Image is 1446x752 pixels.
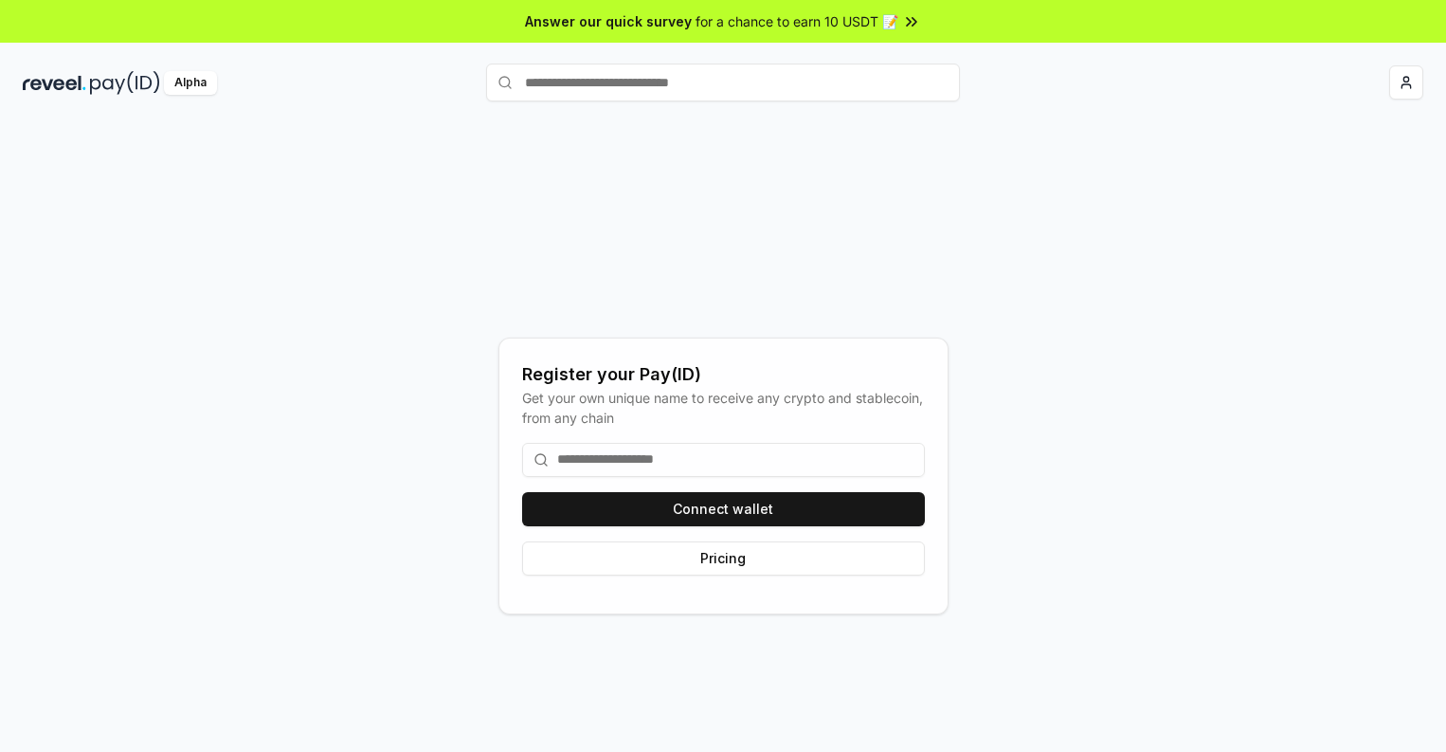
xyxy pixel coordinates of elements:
img: pay_id [90,71,160,95]
img: reveel_dark [23,71,86,95]
div: Register your Pay(ID) [522,361,925,388]
div: Get your own unique name to receive any crypto and stablecoin, from any chain [522,388,925,428]
span: Answer our quick survey [525,11,692,31]
button: Connect wallet [522,492,925,526]
span: for a chance to earn 10 USDT 📝 [696,11,898,31]
button: Pricing [522,541,925,576]
div: Alpha [164,71,217,95]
